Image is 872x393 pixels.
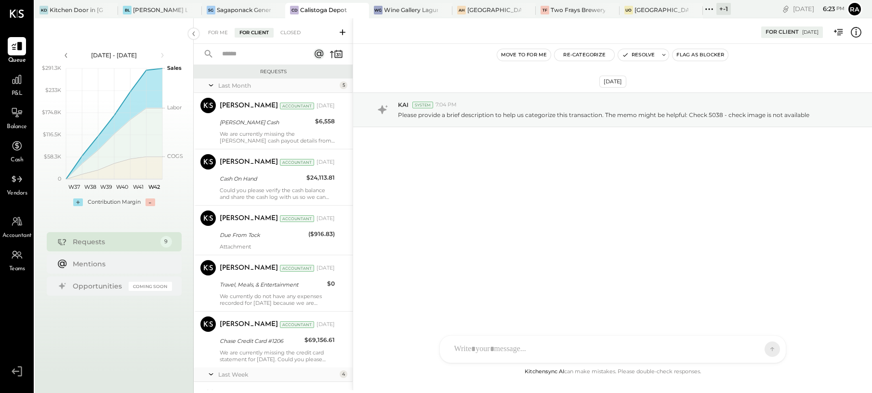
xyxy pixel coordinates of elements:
a: Accountant [0,212,33,240]
span: Cash [11,156,23,165]
div: TF [541,6,549,14]
div: - [145,198,155,206]
text: W39 [100,183,112,190]
div: [DATE] [599,76,626,88]
text: $291.3K [42,65,61,71]
text: W41 [133,183,144,190]
div: Could you please verify the cash balance and share the cash log with us so we can reconcile it wi... [220,187,335,200]
div: For Client [235,28,274,38]
span: P&L [12,90,23,98]
div: [DATE] [317,215,335,223]
div: [PERSON_NAME] Latte [133,6,187,14]
span: Accountant [2,232,32,240]
div: Accountant [280,321,314,328]
text: W42 [148,183,160,190]
a: P&L [0,70,33,98]
div: [GEOGRAPHIC_DATA] [467,6,521,14]
div: Due From Tock [220,230,305,240]
div: CD [290,6,299,14]
text: W38 [84,183,96,190]
div: + [73,198,83,206]
div: Two Frays Brewery [551,6,605,14]
text: W37 [68,183,79,190]
a: Balance [0,104,33,131]
div: [DATE] [317,158,335,166]
div: We currently do not have any expenses recorded for [DATE] because we are missing the correspondin... [220,293,335,306]
div: [PERSON_NAME] Cash [220,118,312,127]
div: Requests [198,68,348,75]
button: Flag as Blocker [673,49,728,61]
button: Move to for me [497,49,551,61]
div: [DATE] [317,321,335,328]
a: Queue [0,37,33,65]
div: Attachment [220,243,335,250]
span: Vendors [7,189,27,198]
div: [DATE] [317,102,335,110]
div: [PERSON_NAME] [220,157,278,167]
a: Vendors [0,170,33,198]
div: Requests [73,237,156,247]
div: 4 [340,370,347,378]
text: 0 [58,175,61,182]
div: Calistoga Depot [300,6,347,14]
div: KD [40,6,48,14]
div: Chase Credit Card #1206 [220,336,302,346]
div: [DATE] [802,29,819,36]
div: Opportunities [73,281,124,291]
div: [DATE] - [DATE] [73,51,155,59]
button: Resolve [618,49,659,61]
a: Teams [0,246,33,274]
div: Mentions [73,259,167,269]
div: Accountant [280,265,314,272]
div: Uo [624,6,633,14]
div: Accountant [280,103,314,109]
text: $58.3K [44,153,61,160]
div: BL [123,6,132,14]
text: COGS [167,153,183,159]
text: $233K [45,87,61,93]
div: System [412,102,433,108]
div: Coming Soon [129,282,172,291]
div: Kitchen Door in [GEOGRAPHIC_DATA] [50,6,104,14]
p: We are currently missing the credit card statement for [DATE]. Could you please provide it at you... [220,349,335,363]
div: [PERSON_NAME] [220,320,278,329]
div: $69,156.61 [304,335,335,345]
span: 7:04 PM [436,101,457,109]
div: For Client [766,28,799,36]
p: Please provide a brief description to help us categorize this transaction. The memo might be help... [398,111,809,119]
div: [PERSON_NAME] [220,214,278,223]
div: [PERSON_NAME] [220,101,278,111]
div: Last Week [218,370,337,379]
div: Accountant [280,159,314,166]
div: ($916.83) [308,229,335,239]
text: W40 [116,183,128,190]
div: $6,558 [315,117,335,126]
div: + -1 [716,3,731,15]
text: Sales [167,65,182,71]
a: Cash [0,137,33,165]
div: Closed [276,28,305,38]
button: Re-Categorize [555,49,614,61]
div: Cash On Hand [220,174,304,183]
text: $174.8K [42,109,61,116]
div: For Me [203,28,233,38]
div: Sagaponack General Store [217,6,271,14]
span: Queue [8,56,26,65]
div: [GEOGRAPHIC_DATA] [634,6,688,14]
div: $24,113.81 [306,173,335,183]
div: AH [457,6,466,14]
span: Balance [7,123,27,131]
div: 9 [160,236,172,248]
div: Travel, Meals, & Entertainment [220,280,324,289]
text: Labor [167,104,182,111]
div: We are currently missing the [PERSON_NAME] cash payout details from [DATE] to [DATE]. Could you p... [220,131,335,144]
div: [PERSON_NAME] [220,263,278,273]
div: [DATE] [317,264,335,272]
span: Teams [9,265,25,274]
div: Wine Gallery Laguna [384,6,438,14]
div: Last Month [218,81,337,90]
div: Contribution Margin [88,198,141,206]
span: KAI [398,101,409,109]
div: Accountant [280,215,314,222]
div: 5 [340,81,347,89]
